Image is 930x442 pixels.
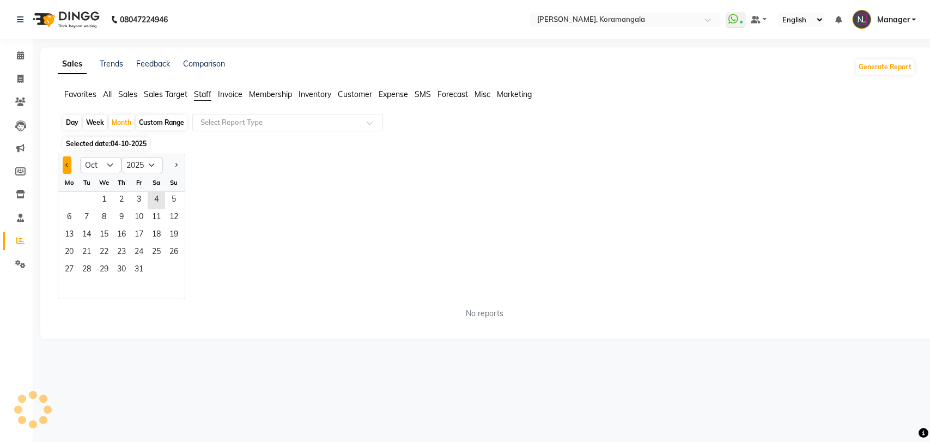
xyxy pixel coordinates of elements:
[60,209,78,227] div: Monday, October 6, 2025
[165,192,183,209] span: 5
[60,244,78,262] span: 20
[148,227,165,244] div: Saturday, October 18, 2025
[877,14,909,26] span: Manager
[165,192,183,209] div: Sunday, October 5, 2025
[165,174,183,191] div: Su
[148,174,165,191] div: Sa
[60,262,78,279] div: Monday, October 27, 2025
[60,262,78,279] span: 27
[113,262,130,279] span: 30
[113,262,130,279] div: Thursday, October 30, 2025
[95,244,113,262] span: 22
[63,115,81,130] div: Day
[172,156,180,174] button: Next month
[113,244,130,262] span: 23
[130,244,148,262] div: Friday, October 24, 2025
[183,59,225,69] a: Comparison
[64,89,96,99] span: Favorites
[136,115,187,130] div: Custom Range
[130,227,148,244] span: 17
[95,209,113,227] div: Wednesday, October 8, 2025
[148,192,165,209] span: 4
[466,308,503,319] span: No reports
[113,227,130,244] div: Thursday, October 16, 2025
[103,89,112,99] span: All
[109,115,134,130] div: Month
[148,244,165,262] span: 25
[497,89,532,99] span: Marketing
[78,209,95,227] span: 7
[78,244,95,262] span: 21
[121,157,163,173] select: Select year
[118,89,137,99] span: Sales
[113,209,130,227] span: 9
[95,227,113,244] span: 15
[78,244,95,262] div: Tuesday, October 21, 2025
[130,209,148,227] div: Friday, October 10, 2025
[130,262,148,279] span: 31
[249,89,292,99] span: Membership
[80,157,121,173] select: Select month
[148,209,165,227] div: Saturday, October 11, 2025
[165,244,183,262] div: Sunday, October 26, 2025
[136,59,170,69] a: Feedback
[144,89,187,99] span: Sales Target
[120,4,168,35] b: 08047224946
[100,59,123,69] a: Trends
[299,89,331,99] span: Inventory
[165,209,183,227] div: Sunday, October 12, 2025
[130,174,148,191] div: Fr
[475,89,490,99] span: Misc
[63,137,149,150] span: Selected date:
[130,192,148,209] span: 3
[95,174,113,191] div: We
[148,227,165,244] span: 18
[95,192,113,209] div: Wednesday, October 1, 2025
[165,227,183,244] span: 19
[113,227,130,244] span: 16
[78,262,95,279] div: Tuesday, October 28, 2025
[95,209,113,227] span: 8
[111,140,147,148] span: 04-10-2025
[113,244,130,262] div: Thursday, October 23, 2025
[60,209,78,227] span: 6
[130,192,148,209] div: Friday, October 3, 2025
[60,244,78,262] div: Monday, October 20, 2025
[28,4,102,35] img: logo
[95,262,113,279] span: 29
[148,192,165,209] div: Saturday, October 4, 2025
[78,262,95,279] span: 28
[856,59,914,75] button: Generate Report
[379,89,408,99] span: Expense
[58,55,87,74] a: Sales
[95,227,113,244] div: Wednesday, October 15, 2025
[113,192,130,209] div: Thursday, October 2, 2025
[130,244,148,262] span: 24
[194,89,211,99] span: Staff
[78,209,95,227] div: Tuesday, October 7, 2025
[338,89,372,99] span: Customer
[113,209,130,227] div: Thursday, October 9, 2025
[130,209,148,227] span: 10
[437,89,468,99] span: Forecast
[130,262,148,279] div: Friday, October 31, 2025
[63,156,71,174] button: Previous month
[218,89,242,99] span: Invoice
[113,174,130,191] div: Th
[415,89,431,99] span: SMS
[60,227,78,244] div: Monday, October 13, 2025
[95,244,113,262] div: Wednesday, October 22, 2025
[78,227,95,244] span: 14
[95,192,113,209] span: 1
[83,115,107,130] div: Week
[165,227,183,244] div: Sunday, October 19, 2025
[165,244,183,262] span: 26
[852,10,871,29] img: Manager
[60,174,78,191] div: Mo
[165,209,183,227] span: 12
[113,192,130,209] span: 2
[148,244,165,262] div: Saturday, October 25, 2025
[60,227,78,244] span: 13
[130,227,148,244] div: Friday, October 17, 2025
[78,174,95,191] div: Tu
